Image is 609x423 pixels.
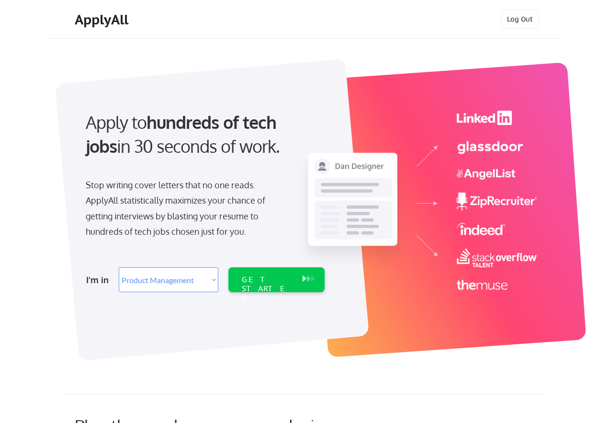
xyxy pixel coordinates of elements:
strong: hundreds of tech jobs [86,111,281,157]
div: ApplyAll [75,11,131,28]
div: Stop writing cover letters that no one reads. ApplyAll statistically maximizes your chance of get... [86,177,282,240]
button: Log Out [501,10,539,29]
div: I'm in [86,272,113,287]
div: Apply to in 30 seconds of work. [86,110,321,159]
div: GET STARTED [242,275,293,303]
